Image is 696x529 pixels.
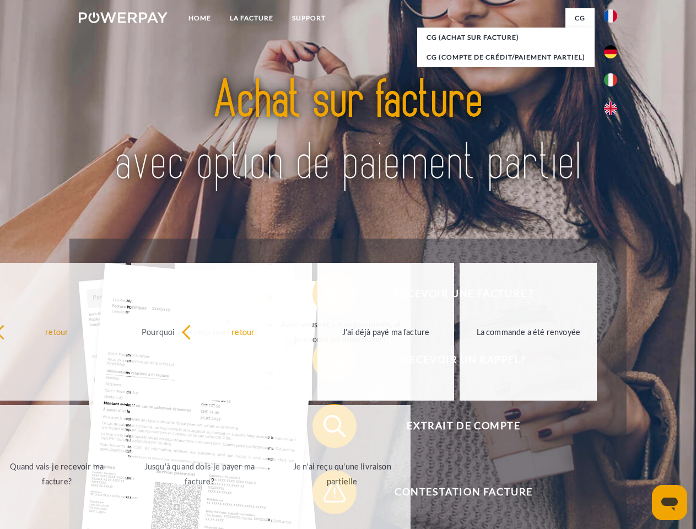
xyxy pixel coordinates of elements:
div: retour [181,324,305,339]
iframe: Bouton de lancement de la fenêtre de messagerie [652,485,687,520]
button: Contestation Facture [312,470,599,514]
div: La commande a été renvoyée [466,324,590,339]
a: CG (Compte de crédit/paiement partiel) [417,47,595,67]
span: Extrait de compte [328,404,598,448]
img: title-powerpay_fr.svg [105,53,591,211]
div: Jusqu'à quand dois-je payer ma facture? [138,459,262,489]
a: CG [565,8,595,28]
div: Pourquoi ai-je reçu une facture? [138,324,262,339]
a: CG (achat sur facture) [417,28,595,47]
img: logo-powerpay-white.svg [79,12,168,23]
a: Home [179,8,220,28]
img: fr [604,9,617,23]
button: Extrait de compte [312,404,599,448]
img: it [604,73,617,87]
a: Support [283,8,335,28]
div: J'ai déjà payé ma facture [324,324,448,339]
div: Je n'ai reçu qu'une livraison partielle [280,459,404,489]
img: en [604,102,617,115]
img: de [604,45,617,58]
span: Contestation Facture [328,470,598,514]
a: LA FACTURE [220,8,283,28]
